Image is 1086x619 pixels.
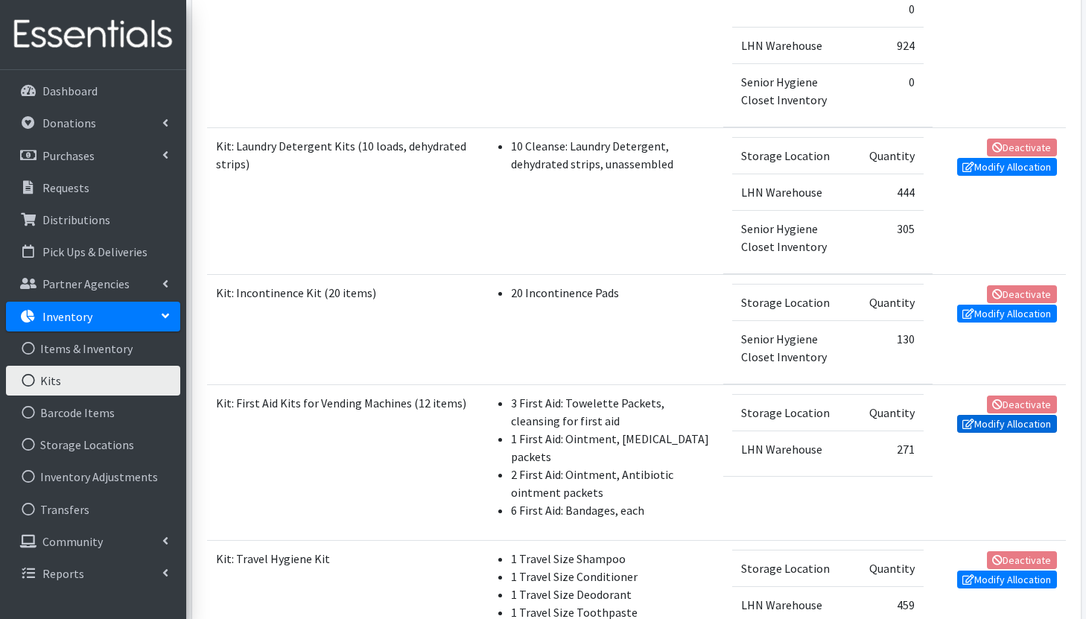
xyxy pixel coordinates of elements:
td: Senior Hygiene Closet Inventory [732,64,860,118]
a: Modify Allocation [957,571,1057,588]
p: Dashboard [42,83,98,98]
li: 6 First Aid: Bandages, each [511,501,715,519]
td: Storage Location [732,138,860,174]
td: Storage Location [732,550,852,587]
li: 1 First Aid: Ointment, [MEDICAL_DATA] packets [511,430,715,466]
td: Quantity [860,285,924,321]
td: Quantity [860,138,924,174]
td: Quantity [852,395,924,431]
a: Modify Allocation [957,415,1057,433]
td: Storage Location [732,285,860,321]
p: Pick Ups & Deliveries [42,244,147,259]
td: 444 [860,174,924,211]
p: Partner Agencies [42,276,130,291]
a: Pick Ups & Deliveries [6,237,180,267]
td: Kit: First Aid Kits for Vending Machines (12 items) [207,384,478,540]
p: Community [42,534,103,549]
a: Inventory [6,302,180,331]
a: Donations [6,108,180,138]
li: 10 Cleanse: Laundry Detergent, dehydrated strips, unassembled [511,137,715,173]
a: Kits [6,366,180,396]
td: 271 [852,431,924,468]
td: 0 [860,64,924,118]
td: Kit: Laundry Detergent Kits (10 loads, dehydrated strips) [207,127,478,274]
td: 305 [860,211,924,265]
li: 1 Travel Size Shampoo [511,550,715,568]
td: Quantity [852,550,924,587]
a: Modify Allocation [957,158,1057,176]
a: Partner Agencies [6,269,180,299]
a: Requests [6,173,180,203]
p: Requests [42,180,89,195]
li: 20 Incontinence Pads [511,284,715,302]
a: Purchases [6,141,180,171]
td: LHN Warehouse [732,28,860,64]
td: Senior Hygiene Closet Inventory [732,211,860,265]
a: Items & Inventory [6,334,180,364]
td: LHN Warehouse [732,431,852,468]
li: 1 Travel Size Deodorant [511,585,715,603]
a: Dashboard [6,76,180,106]
img: HumanEssentials [6,10,180,60]
td: Senior Hygiene Closet Inventory [732,321,860,375]
a: Barcode Items [6,398,180,428]
a: Inventory Adjustments [6,462,180,492]
a: Community [6,527,180,556]
a: Reports [6,559,180,588]
td: 924 [860,28,924,64]
a: Modify Allocation [957,305,1057,323]
li: 1 Travel Size Conditioner [511,568,715,585]
a: Storage Locations [6,430,180,460]
td: Kit: Incontinence Kit (20 items) [207,274,478,384]
p: Donations [42,115,96,130]
td: Storage Location [732,395,852,431]
li: 2 First Aid: Ointment, Antibiotic ointment packets [511,466,715,501]
a: Transfers [6,495,180,524]
p: Purchases [42,148,95,163]
a: Distributions [6,205,180,235]
p: Inventory [42,309,92,324]
p: Distributions [42,212,110,227]
li: 3 First Aid: Towelette Packets, cleansing for first aid [511,394,715,430]
td: 130 [860,321,924,375]
p: Reports [42,566,84,581]
td: LHN Warehouse [732,174,860,211]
